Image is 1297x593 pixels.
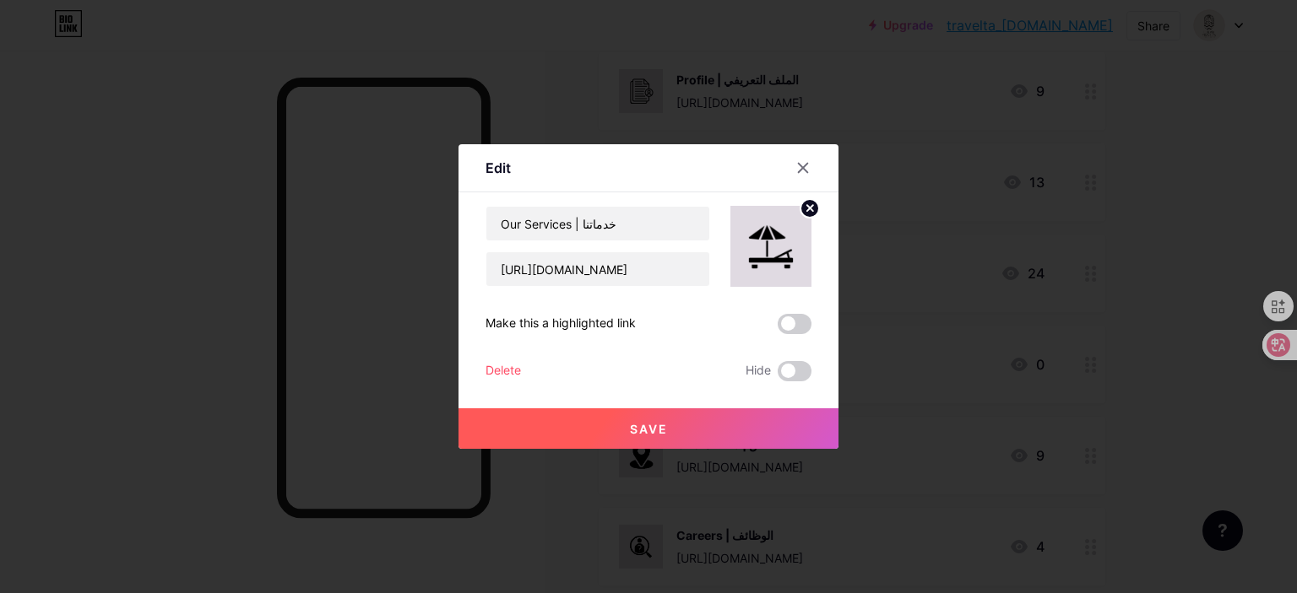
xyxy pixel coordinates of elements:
[730,206,811,287] img: link_thumbnail
[746,361,771,381] span: Hide
[459,408,838,449] button: Save
[630,422,668,436] span: Save
[486,207,709,240] input: Title
[486,314,636,334] div: Make this a highlighted link
[486,361,521,381] div: Delete
[486,252,709,286] input: URL
[486,158,511,178] div: Edit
